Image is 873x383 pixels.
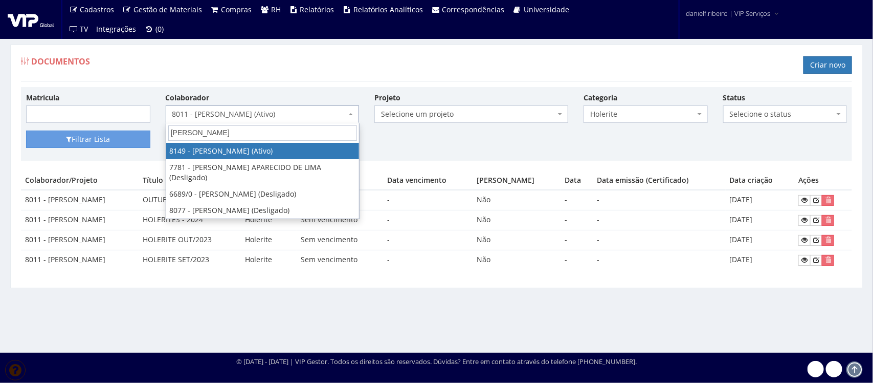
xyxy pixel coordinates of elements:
td: Sem vencimento [297,210,383,230]
span: (0) [155,24,164,34]
label: Categoria [584,93,617,103]
span: Selecione um projeto [381,109,555,119]
a: TV [65,19,93,39]
a: Criar novo [803,56,852,74]
span: Gestão de Materiais [133,5,202,14]
span: Holerite [590,109,695,119]
label: Colaborador [166,93,210,103]
td: - [383,190,473,210]
td: [DATE] [726,210,794,230]
td: HOLERITE OUT/2023 [139,230,241,250]
td: HOLERITE SET/2023 [139,250,241,269]
td: [DATE] [726,250,794,269]
td: - [561,190,593,210]
td: Não [473,250,561,269]
td: Não [473,190,561,210]
button: Filtrar Lista [26,131,150,148]
span: danielf.ribeiro | VIP Serviços [686,8,770,18]
td: 8011 - [PERSON_NAME] [21,250,139,269]
li: 8149 - [PERSON_NAME] (Ativo) [166,143,359,159]
td: Sem vencimento [297,250,383,269]
label: Projeto [374,93,400,103]
td: [DATE] [726,190,794,210]
td: Sem vencimento [297,230,383,250]
span: 8011 - LARISSA DAIANE BUENO GONCALVES DE SOUZA (Ativo) [166,105,360,123]
td: - [383,230,473,250]
span: Relatórios Analíticos [353,5,423,14]
th: Título [139,171,241,190]
span: Selecione o status [723,105,847,123]
td: - [593,190,726,210]
td: Holerite [241,250,297,269]
td: - [593,230,726,250]
span: Selecione o status [730,109,835,119]
span: Selecione um projeto [374,105,568,123]
td: 8011 - [PERSON_NAME] [21,210,139,230]
span: Documentos [31,56,90,67]
td: Holerite [241,210,297,230]
span: Integrações [97,24,137,34]
td: HOLERITES - 2024 [139,210,241,230]
th: Data criação [726,171,794,190]
td: - [593,210,726,230]
span: Cadastros [80,5,115,14]
li: 6689/0 - [PERSON_NAME] (Desligado) [166,186,359,202]
div: © [DATE] - [DATE] | VIP Gestor. Todos os direitos são reservados. Dúvidas? Entre em contato atrav... [236,357,637,367]
span: Universidade [524,5,569,14]
th: Data emissão (Certificado) [593,171,726,190]
th: Colaborador/Projeto [21,171,139,190]
td: 8011 - [PERSON_NAME] [21,190,139,210]
span: TV [80,24,88,34]
a: (0) [141,19,168,39]
td: Não [473,230,561,250]
img: logo [8,12,54,27]
label: Matrícula [26,93,59,103]
td: - [383,210,473,230]
td: - [561,210,593,230]
li: 7781 - [PERSON_NAME] APARECIDO DE LIMA (Desligado) [166,159,359,186]
th: Data vencimento [383,171,473,190]
span: Compras [221,5,252,14]
td: 8011 - [PERSON_NAME] [21,230,139,250]
td: - [561,230,593,250]
td: OUTUBRO /[DATE] [139,190,241,210]
td: [DATE] [726,230,794,250]
th: Data [561,171,593,190]
td: - [383,250,473,269]
td: Holerite [241,230,297,250]
label: Status [723,93,746,103]
td: - [561,250,593,269]
td: - [593,250,726,269]
span: Relatórios [300,5,334,14]
span: Holerite [584,105,708,123]
th: Ações [794,171,852,190]
th: [PERSON_NAME] [473,171,561,190]
span: RH [271,5,281,14]
span: 8011 - LARISSA DAIANE BUENO GONCALVES DE SOUZA (Ativo) [172,109,347,119]
span: Correspondências [442,5,505,14]
li: 8077 - [PERSON_NAME] (Desligado) [166,202,359,219]
td: Não [473,210,561,230]
a: Integrações [93,19,141,39]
